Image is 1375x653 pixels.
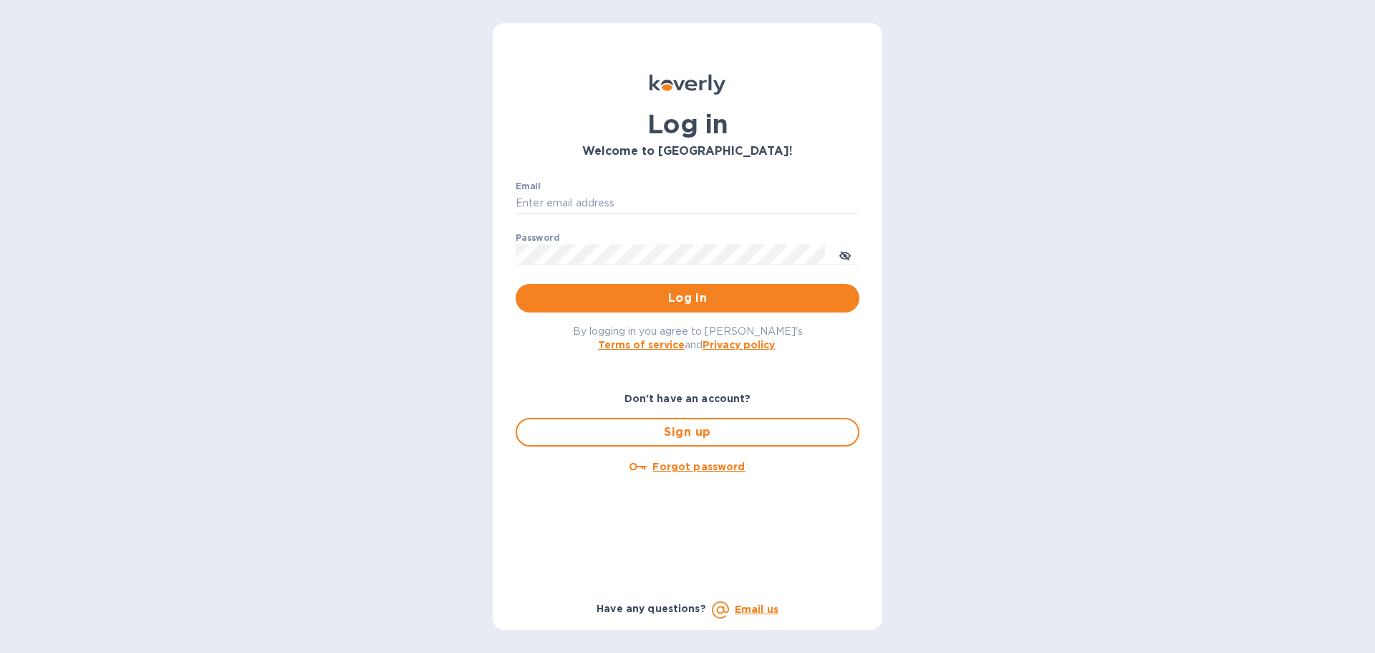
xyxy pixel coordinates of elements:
[516,193,859,214] input: Enter email address
[624,393,751,404] b: Don't have an account?
[597,603,706,614] b: Have any questions?
[516,418,859,447] button: Sign up
[529,424,846,441] span: Sign up
[527,290,848,307] span: Log in
[516,145,859,158] h3: Welcome to [GEOGRAPHIC_DATA]!
[831,240,859,269] button: toggle password visibility
[598,339,685,351] a: Terms of service
[516,284,859,313] button: Log in
[516,234,559,242] label: Password
[573,325,803,351] span: By logging in you agree to [PERSON_NAME]'s and .
[652,461,745,472] u: Forgot password
[650,75,725,95] img: Koverly
[703,339,775,351] a: Privacy policy
[735,604,778,615] a: Email us
[516,182,541,191] label: Email
[516,109,859,139] h1: Log in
